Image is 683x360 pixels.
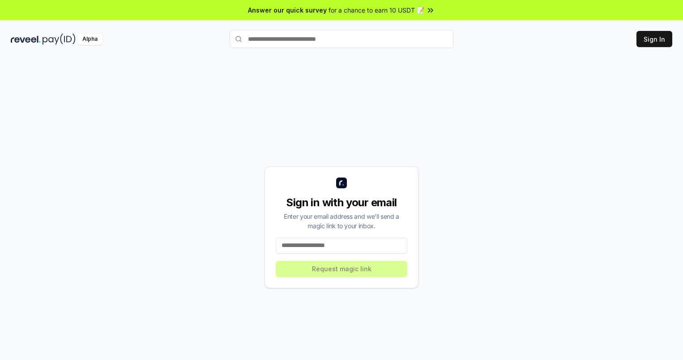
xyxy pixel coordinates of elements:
img: pay_id [43,34,76,45]
div: Alpha [77,34,102,45]
button: Sign In [636,31,672,47]
span: for a chance to earn 10 USDT 📝 [329,5,424,15]
span: Answer our quick survey [248,5,327,15]
img: logo_small [336,178,347,188]
img: reveel_dark [11,34,41,45]
div: Sign in with your email [276,195,407,210]
div: Enter your email address and we’ll send a magic link to your inbox. [276,212,407,230]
